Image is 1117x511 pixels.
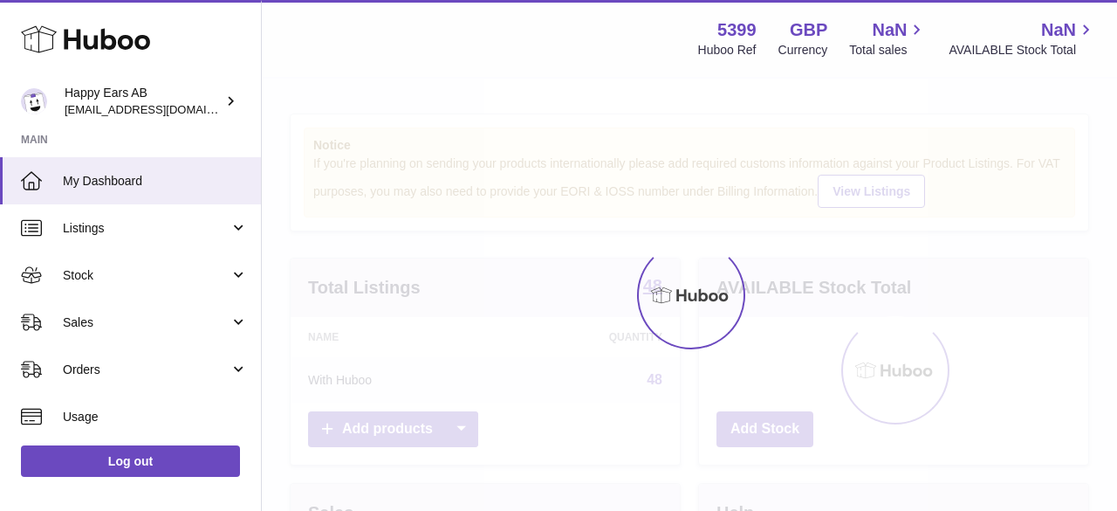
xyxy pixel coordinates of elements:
[21,88,47,114] img: internalAdmin-5399@internal.huboo.com
[65,85,222,118] div: Happy Ears AB
[849,42,927,59] span: Total sales
[849,18,927,59] a: NaN Total sales
[65,102,257,116] span: [EMAIL_ADDRESS][DOMAIN_NAME]
[778,42,828,59] div: Currency
[63,173,248,190] span: My Dashboard
[63,362,230,378] span: Orders
[63,409,248,425] span: Usage
[949,42,1096,59] span: AVAILABLE Stock Total
[1041,18,1076,42] span: NaN
[790,18,827,42] strong: GBP
[872,18,907,42] span: NaN
[21,445,240,477] a: Log out
[717,18,757,42] strong: 5399
[63,314,230,331] span: Sales
[949,18,1096,59] a: NaN AVAILABLE Stock Total
[63,220,230,237] span: Listings
[698,42,757,59] div: Huboo Ref
[63,267,230,284] span: Stock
